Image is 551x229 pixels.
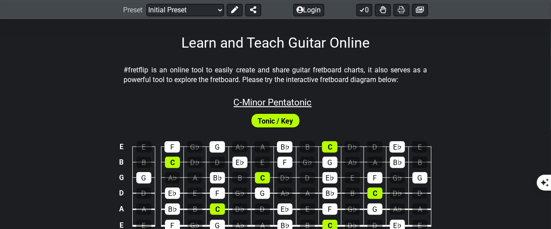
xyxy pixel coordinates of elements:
div: G♭ [300,157,315,168]
div: B [232,172,247,184]
button: Print [394,4,409,16]
div: B♭ [165,203,180,215]
div: A [300,188,315,199]
div: G [136,172,151,184]
button: 0 [356,4,372,16]
div: G [255,188,270,199]
td: G [116,170,127,185]
div: E [187,188,202,199]
td: B [116,154,127,170]
td: D [116,185,127,201]
span: C - Minor Pentatonic [234,97,312,108]
div: G♭ [390,172,405,184]
div: D♭ [345,141,360,153]
div: E♭ [277,203,292,215]
div: D♭ [277,172,292,184]
div: F [322,203,337,215]
div: A♭ [165,172,180,184]
div: A [367,157,382,168]
div: G [367,203,382,215]
div: B [345,188,360,199]
div: F [210,188,225,199]
div: B♭ [322,188,337,199]
div: B♭ [210,172,225,184]
button: Edit Preset [227,4,243,16]
div: C [165,157,180,168]
div: A♭ [232,141,247,153]
button: Login [293,4,324,16]
div: A [255,141,270,153]
div: E♭ [390,141,405,153]
div: E [300,203,315,215]
div: B♭ [390,157,405,168]
div: A [412,203,427,215]
div: D [300,172,315,184]
span: First enable full edit mode to edit [258,115,293,128]
span: Preset [124,6,143,14]
div: A [136,203,151,215]
div: A♭ [345,157,360,168]
div: F [367,172,382,184]
h1: Learn and Teach Guitar Online [181,34,370,51]
div: D [255,203,270,215]
div: E♭ [322,172,337,184]
div: D [136,188,151,199]
div: E [136,141,152,153]
div: A♭ [390,203,405,215]
div: A♭ [277,188,292,199]
div: E [345,172,360,184]
div: D [367,141,382,153]
div: C [255,172,270,184]
div: C [210,203,225,215]
div: G♭ [345,203,360,215]
td: E [116,139,127,154]
div: G♭ [187,141,202,153]
select: Preset [146,4,224,16]
div: G♭ [232,188,247,199]
div: D♭ [390,188,405,199]
div: D [412,188,427,199]
p: #fretflip is an online tool to easily create and share guitar fretboard charts, it also serves as... [124,65,427,85]
div: G [322,157,337,168]
div: D♭ [187,157,202,168]
td: A [116,201,127,217]
div: C [322,141,337,153]
div: B [187,203,202,215]
div: B [300,141,315,153]
div: E♭ [232,157,247,168]
div: B [412,157,427,168]
div: F [277,157,292,168]
div: E [255,157,270,168]
button: Toggle Dexterity for all fretkits [375,4,391,16]
div: E♭ [165,188,180,199]
div: G [210,141,225,153]
div: D [210,157,225,168]
div: E [412,141,427,153]
div: C [367,188,382,199]
div: F [165,141,180,153]
div: A [187,172,202,184]
div: G [412,172,427,184]
div: D♭ [232,203,247,215]
button: Create image [412,4,428,16]
button: Share Preset [245,4,261,16]
div: B♭ [277,141,292,153]
div: B [136,157,151,168]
